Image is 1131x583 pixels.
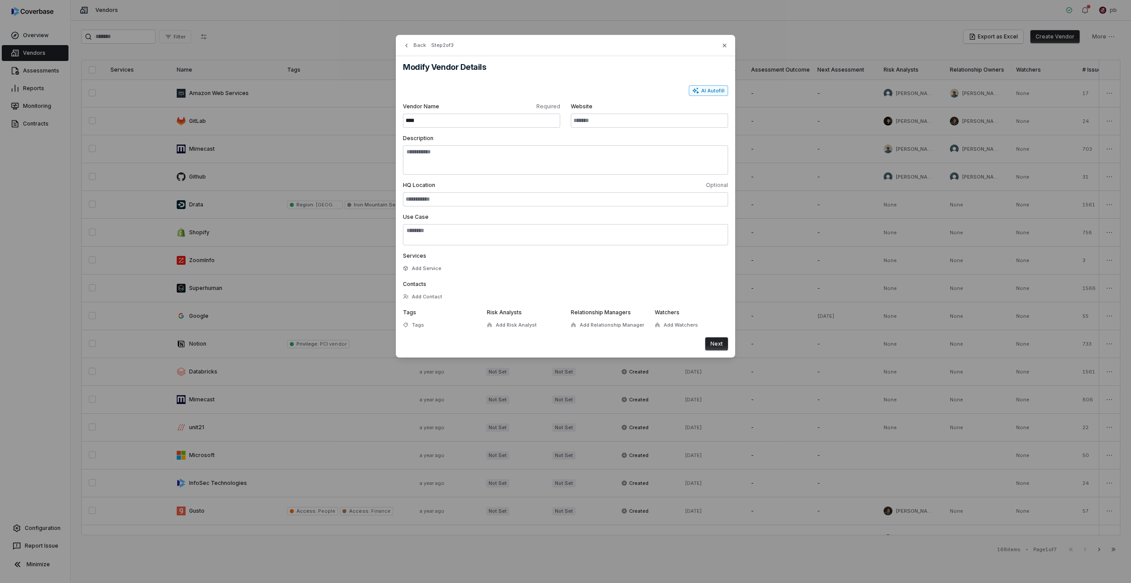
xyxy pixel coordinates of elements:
span: Description [403,135,433,141]
span: Required [483,103,560,110]
span: Vendor Name [403,103,480,110]
span: Step 2 of 3 [431,42,454,49]
button: AI Autofill [689,85,728,96]
button: Add Watchers [652,317,701,333]
span: Contacts [403,281,426,287]
button: Add Contact [400,289,445,305]
button: Back [400,38,429,53]
span: Services [403,252,426,259]
span: Relationship Managers [571,309,631,316]
button: Add Service [400,260,444,276]
button: Next [705,337,728,351]
span: Tags [403,309,416,316]
span: Add Risk Analyst [496,322,537,328]
span: Risk Analysts [487,309,522,316]
span: Add Relationship Manager [580,322,644,328]
span: Use Case [403,213,429,220]
span: Website [571,103,728,110]
span: HQ Location [403,182,564,189]
span: Optional [567,182,728,189]
span: Watchers [655,309,679,316]
h2: Modify Vendor Details [403,63,728,71]
span: Tags [412,322,424,328]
